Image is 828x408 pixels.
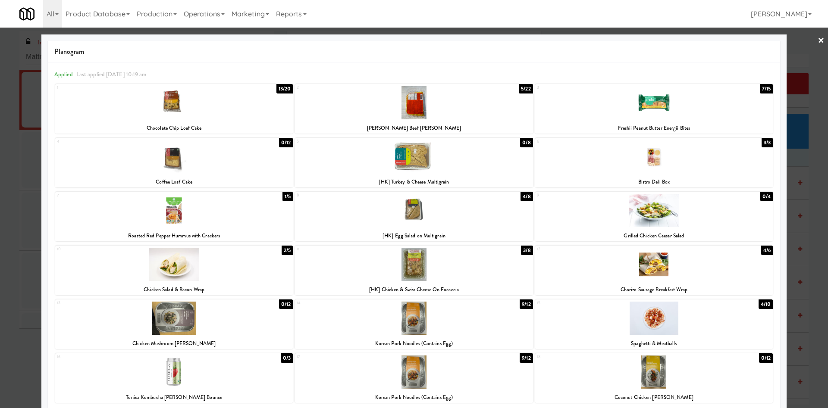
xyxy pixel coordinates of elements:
[55,192,293,241] div: 71/5Roasted Red Pepper Hummus with Crackers
[295,338,533,349] div: Korean Pork Noodles (Contains Egg)
[535,138,773,187] div: 63/3Bistro Deli Box
[535,338,773,349] div: Spaghetti & Meatballs
[76,70,147,78] span: Last applied [DATE] 10:19 am
[535,177,773,187] div: Bistro Deli Box
[536,338,772,349] div: Spaghetti & Meatballs
[761,246,773,255] div: 4/6
[55,177,293,187] div: Coffee Loaf Cake
[56,230,292,241] div: Roasted Red Pepper Hummus with Crackers
[535,392,773,403] div: Coconut Chicken [PERSON_NAME]
[818,28,825,54] a: ×
[55,338,293,349] div: Chicken Mushroom [PERSON_NAME]
[535,84,773,134] div: 37/15Freshii Peanut Butter Energii Bites
[279,299,293,309] div: 0/12
[297,192,414,199] div: 8
[279,138,293,147] div: 0/12
[521,192,533,201] div: 4/8
[537,299,654,307] div: 15
[295,299,533,349] div: 149/12Korean Pork Noodles (Contains Egg)
[57,84,174,91] div: 1
[296,392,531,403] div: Korean Pork Noodles (Contains Egg)
[297,299,414,307] div: 14
[55,230,293,241] div: Roasted Red Pepper Hummus with Crackers
[759,353,773,363] div: 0/12
[297,138,414,145] div: 5
[297,353,414,361] div: 17
[537,84,654,91] div: 3
[760,192,773,201] div: 0/4
[56,284,292,295] div: Chicken Salad & Bacon Wrap
[520,299,533,309] div: 9/12
[536,123,772,134] div: Freshii Peanut Butter Energii Bites
[282,246,293,255] div: 2/5
[536,230,772,241] div: Grilled Chicken Caesar Salad
[297,246,414,253] div: 11
[537,138,654,145] div: 6
[57,246,174,253] div: 10
[55,123,293,134] div: Chocolate Chip Loaf Cake
[537,192,654,199] div: 9
[295,230,533,241] div: [HK] Egg Salad on Multigrain
[295,138,533,187] div: 50/8[HK] Turkey & Cheese Multigrain
[56,338,292,349] div: Chicken Mushroom [PERSON_NAME]
[57,192,174,199] div: 7
[57,353,174,361] div: 16
[55,246,293,295] div: 102/5Chicken Salad & Bacon Wrap
[297,84,414,91] div: 2
[19,6,34,22] img: Micromart
[57,299,174,307] div: 13
[295,284,533,295] div: [HK] Chicken & Swiss Cheese On Focaccia
[282,192,293,201] div: 1/5
[762,138,773,147] div: 3/3
[54,45,774,58] span: Planogram
[55,392,293,403] div: Tonica Kombucha [PERSON_NAME] Bounce
[281,353,293,363] div: 0/3
[296,123,531,134] div: [PERSON_NAME] Beef [PERSON_NAME]
[535,192,773,241] div: 90/4Grilled Chicken Caesar Salad
[54,70,73,78] span: Applied
[535,246,773,295] div: 124/6Chorizo Sausage Breakfast Wrap
[295,84,533,134] div: 25/22[PERSON_NAME] Beef [PERSON_NAME]
[535,284,773,295] div: Chorizo Sausage Breakfast Wrap
[520,353,533,363] div: 9/12
[520,138,533,147] div: 0/8
[296,177,531,187] div: [HK] Turkey & Cheese Multigrain
[519,84,533,93] div: 5/22
[535,230,773,241] div: Grilled Chicken Caesar Salad
[276,84,293,93] div: 13/20
[55,299,293,349] div: 130/12Chicken Mushroom [PERSON_NAME]
[521,246,533,255] div: 3/8
[536,392,772,403] div: Coconut Chicken [PERSON_NAME]
[295,392,533,403] div: Korean Pork Noodles (Contains Egg)
[296,230,531,241] div: [HK] Egg Salad on Multigrain
[535,353,773,403] div: 180/12Coconut Chicken [PERSON_NAME]
[760,84,773,93] div: 7/15
[295,123,533,134] div: [PERSON_NAME] Beef [PERSON_NAME]
[537,353,654,361] div: 18
[55,84,293,134] div: 113/20Chocolate Chip Loaf Cake
[537,246,654,253] div: 12
[56,177,292,187] div: Coffee Loaf Cake
[56,123,292,134] div: Chocolate Chip Loaf Cake
[56,392,292,403] div: Tonica Kombucha [PERSON_NAME] Bounce
[759,299,773,309] div: 4/10
[295,177,533,187] div: [HK] Turkey & Cheese Multigrain
[536,284,772,295] div: Chorizo Sausage Breakfast Wrap
[295,192,533,241] div: 84/8[HK] Egg Salad on Multigrain
[55,138,293,187] div: 40/12Coffee Loaf Cake
[536,177,772,187] div: Bistro Deli Box
[296,338,531,349] div: Korean Pork Noodles (Contains Egg)
[57,138,174,145] div: 4
[535,299,773,349] div: 154/10Spaghetti & Meatballs
[535,123,773,134] div: Freshii Peanut Butter Energii Bites
[295,246,533,295] div: 113/8[HK] Chicken & Swiss Cheese On Focaccia
[296,284,531,295] div: [HK] Chicken & Swiss Cheese On Focaccia
[55,284,293,295] div: Chicken Salad & Bacon Wrap
[55,353,293,403] div: 160/3Tonica Kombucha [PERSON_NAME] Bounce
[295,353,533,403] div: 179/12Korean Pork Noodles (Contains Egg)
